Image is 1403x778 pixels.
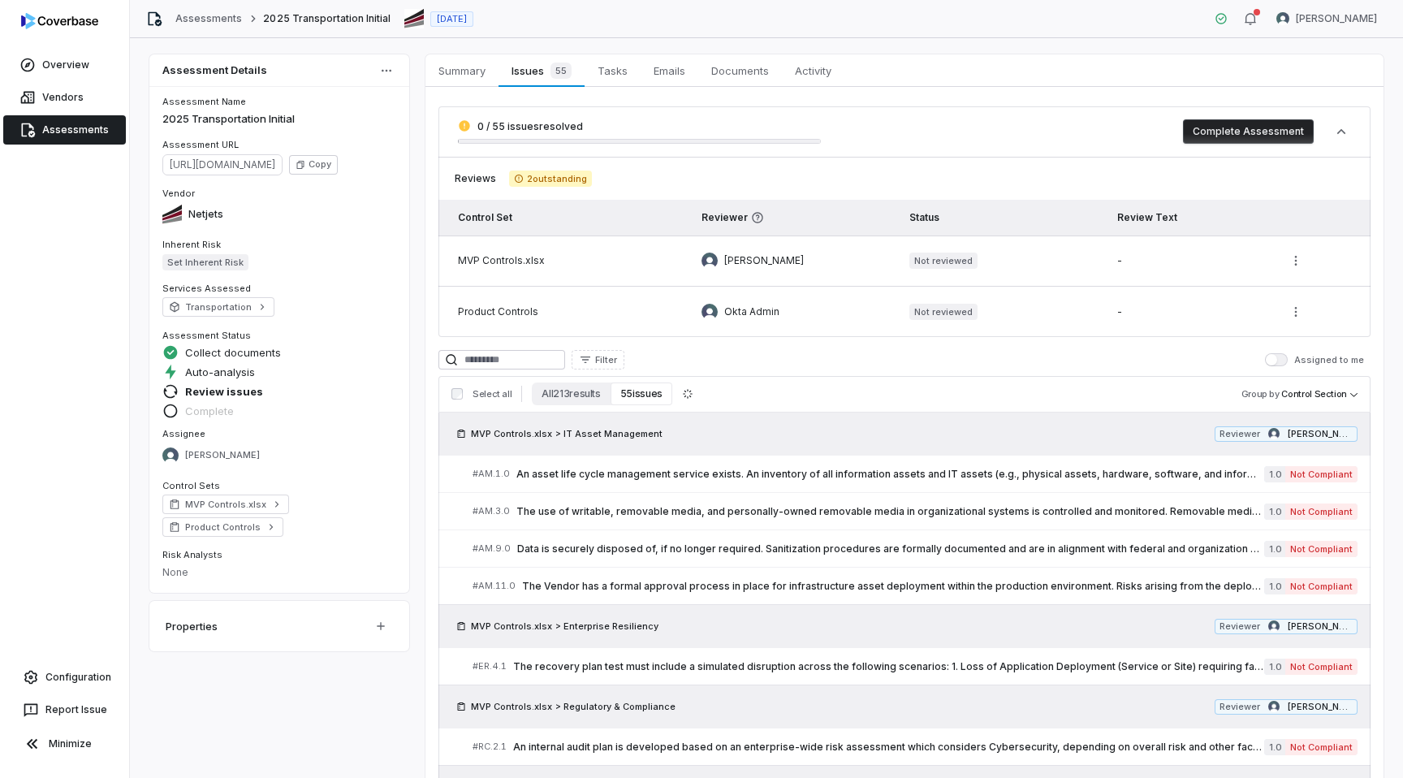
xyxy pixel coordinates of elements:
span: [DATE] [437,13,467,25]
span: None [162,566,188,578]
span: The Vendor has a formal approval process in place for infrastructure asset deployment within the ... [522,580,1264,593]
div: Product Controls [458,305,676,318]
span: Control Set [458,211,512,223]
span: Auto-analysis [185,365,255,379]
a: #AM.11.0The Vendor has a formal approval process in place for infrastructure asset deployment wit... [473,568,1358,604]
button: Filter [572,350,624,370]
span: MVP Controls.xlsx > Regulatory & Compliance [471,700,676,713]
span: Assessment Status [162,330,251,341]
span: MVP Controls.xlsx > IT Asset Management [471,427,663,440]
label: Assigned to me [1265,353,1364,366]
span: Issues [505,59,577,82]
a: #ER.4.1The recovery plan test must include a simulated disruption across the following scenarios:... [473,648,1358,685]
span: Assessment Name [162,96,246,107]
span: Review issues [185,384,263,399]
span: Collect documents [185,345,281,360]
a: #AM.3.0The use of writable, removable media, and personally-owned removable media in organization... [473,493,1358,529]
span: MVP Controls.xlsx [185,498,266,511]
span: The use of writable, removable media, and personally-owned removable media in organizational syst... [516,505,1264,518]
span: Reviewer [701,211,883,224]
img: Sayantan Bhattacherjee avatar [1276,12,1289,25]
span: The recovery plan test must include a simulated disruption across the following scenarios: 1. Los... [513,660,1264,673]
span: Review Text [1117,211,1177,223]
span: Not reviewed [909,304,978,320]
span: Not Compliant [1285,739,1358,755]
span: Inherent Risk [162,239,221,250]
a: #RC.2.1An internal audit plan is developed based on an enterprise-wide risk assessment which cons... [473,728,1358,765]
img: Tomo Majima avatar [1268,620,1280,632]
button: All 213 results [532,383,610,405]
button: Assigned to me [1265,353,1288,366]
p: 2025 Transportation Initial [162,111,396,128]
button: https://netjets.com/Netjets [158,197,228,231]
span: Not reviewed [909,253,978,269]
span: Activity [788,60,838,81]
span: [PERSON_NAME] [724,254,804,267]
span: 1.0 [1264,466,1285,482]
img: Okta Admin avatar [701,304,718,320]
span: Risk Analysts [162,549,222,560]
span: MVP Controls.xlsx > Enterprise Resiliency [471,620,658,633]
span: Netjets [188,208,223,221]
span: Assignee [162,428,205,439]
a: Configuration [6,663,123,692]
span: Reviewer [1220,620,1260,633]
img: Tomo Majima avatar [701,253,718,269]
span: [PERSON_NAME] [1288,620,1353,633]
span: Group by [1241,388,1280,400]
span: Control Sets [162,480,220,491]
span: Not Compliant [1285,659,1358,675]
span: 1.0 [1264,504,1285,520]
span: Documents [705,60,775,81]
img: logo-D7KZi-bG.svg [21,13,98,29]
span: [PERSON_NAME] [1288,701,1353,713]
div: MVP Controls.xlsx [458,254,676,267]
a: Overview [3,50,126,80]
span: Status [909,211,939,223]
span: Reviewer [1220,428,1260,440]
a: Vendors [3,83,126,112]
input: Select all [451,388,463,400]
span: Filter [595,354,617,366]
span: Not Compliant [1285,466,1358,482]
span: 1.0 [1264,541,1285,557]
a: Transportation [162,297,274,317]
img: Tomo Majima avatar [1268,701,1280,712]
a: #AM.1.0An asset life cycle management service exists. An inventory of all information assets and ... [473,456,1358,492]
span: An asset life cycle management service exists. An inventory of all information assets and IT asse... [516,468,1264,481]
span: [PERSON_NAME] [1296,12,1377,25]
span: Product Controls [185,521,261,534]
button: Copy [289,155,338,175]
button: 55 issues [611,383,672,405]
span: [PERSON_NAME] [1288,428,1353,440]
span: # AM.9.0 [473,542,511,555]
a: Product Controls [162,517,283,537]
a: #AM.9.0Data is securely disposed of, if no longer required. Sanitization procedures are formally ... [473,530,1358,567]
div: - [1117,254,1258,267]
span: Data is securely disposed of, if no longer required. Sanitization procedures are formally documen... [517,542,1264,555]
span: https://dashboard.coverbase.app/assessments/cbqsrw_54128f9b094142d99c1aa3a23e525b9c [162,154,283,175]
span: # AM.11.0 [473,580,516,592]
span: # AM.3.0 [473,505,510,517]
span: Set Inherent Risk [162,254,248,270]
a: Assessments [175,12,242,25]
span: Reviews [455,172,496,185]
span: 1.0 [1264,659,1285,675]
span: 55 [550,63,572,79]
span: An internal audit plan is developed based on an enterprise-wide risk assessment which considers C... [513,741,1264,754]
span: Assessment Details [162,65,267,76]
span: Assessment URL [162,139,239,150]
button: Report Issue [6,695,123,724]
button: Sayantan Bhattacherjee avatar[PERSON_NAME] [1267,6,1387,31]
span: Select all [473,388,512,400]
span: Emails [647,60,692,81]
span: 2025 Transportation Initial [263,12,391,25]
span: 0 / 55 issues resolved [477,120,583,132]
span: Okta Admin [724,305,779,318]
span: 1.0 [1264,578,1285,594]
div: - [1117,305,1258,318]
span: # AM.1.0 [473,468,510,480]
span: # ER.4.1 [473,660,507,672]
span: Tasks [591,60,634,81]
span: Vendor [162,188,195,199]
